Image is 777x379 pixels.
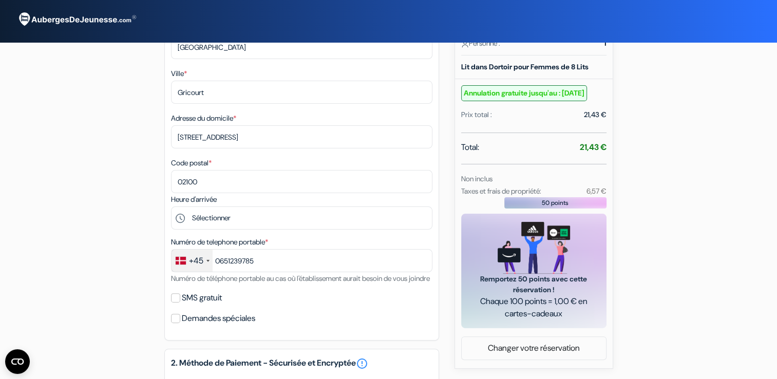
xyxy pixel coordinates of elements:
small: Non inclus [461,174,492,183]
img: gift_card_hero_new.png [498,222,570,274]
img: AubergesDeJeunesse.com [12,6,141,33]
small: 6,57 € [586,186,606,196]
a: error_outline [356,357,368,370]
div: Prix total : [461,109,492,120]
div: Denmark (Danmark): +45 [172,250,213,272]
label: Demandes spéciales [182,311,255,326]
img: user_icon.svg [461,40,469,48]
span: 50 points [542,198,568,207]
span: Total: [461,141,479,154]
span: Personne : [461,38,500,49]
span: Chaque 100 points = 1,00 € en cartes-cadeaux [473,295,594,320]
a: Changer votre réservation [462,338,606,358]
span: Remportez 50 points avec cette réservation ! [473,274,594,295]
small: Taxes et frais de propriété: [461,186,541,196]
small: Annulation gratuite jusqu'au : [DATE] [461,85,587,101]
b: Lit dans Dortoir pour Femmes de 8 Lits [461,62,589,71]
small: Numéro de téléphone portable au cas où l'établissement aurait besoin de vous joindre [171,274,430,283]
label: Code postal [171,158,212,168]
label: Adresse du domicile [171,113,236,124]
label: SMS gratuit [182,291,222,305]
input: 32 12 34 56 [171,249,432,272]
label: Ville [171,68,187,79]
label: Heure d'arrivée [171,194,217,205]
strong: 21,43 € [580,142,607,153]
label: Numéro de telephone portable [171,237,268,248]
strong: 1 [604,38,607,49]
h5: 2. Méthode de Paiement - Sécurisée et Encryptée [171,357,432,370]
div: 21,43 € [584,109,607,120]
div: +45 [189,255,203,267]
button: CMP-Widget öffnen [5,349,30,374]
